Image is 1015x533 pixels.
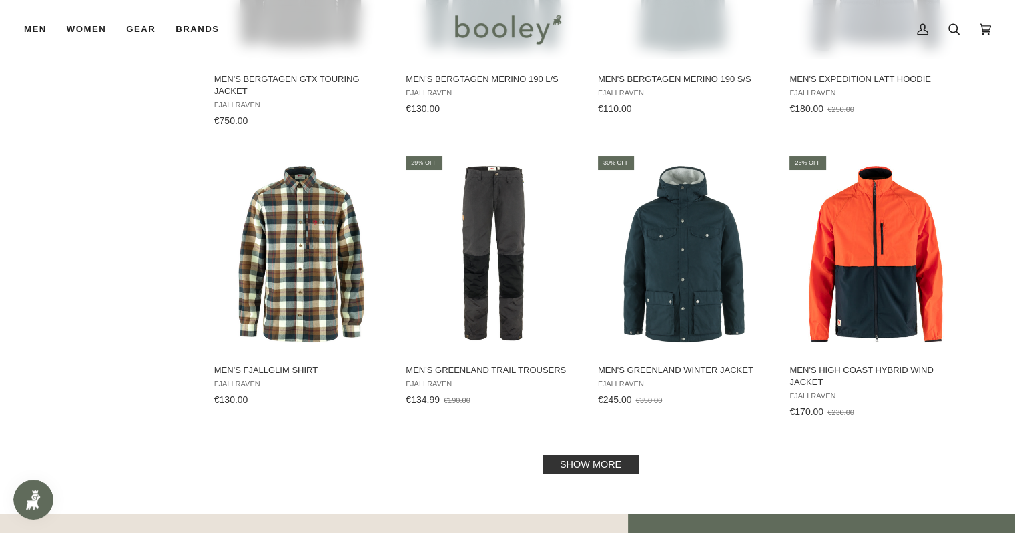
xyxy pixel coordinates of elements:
[406,364,579,376] span: Men's Greenland Trail Trousers
[789,73,962,85] span: Men's Expedition Latt Hoodie
[406,103,440,114] span: €130.00
[598,380,771,388] span: Fjallraven
[635,396,662,404] span: €350.00
[444,396,470,404] span: €190.00
[214,101,387,109] span: Fjallraven
[827,105,854,113] span: €250.00
[789,406,823,417] span: €170.00
[787,166,964,343] img: Fjallraven Men's High Coast Hybrid Wind Jacket Dark Navy / Flame Orange - Booley Galway
[406,89,579,97] span: Fjallraven
[406,73,579,85] span: Men's Bergtagen Merino 190 L/S
[543,455,639,474] a: Show more
[212,154,389,410] a: Men's Fjallglim Shirt
[789,103,823,114] span: €180.00
[126,23,155,36] span: Gear
[789,89,962,97] span: Fjallraven
[789,392,962,400] span: Fjallraven
[13,480,53,520] iframe: Button to open loyalty program pop-up
[787,154,964,422] a: Men's High Coast Hybrid Wind Jacket
[598,103,632,114] span: €110.00
[214,380,387,388] span: Fjallraven
[406,394,440,405] span: €134.99
[212,166,389,343] img: Fjallraven Men's Fjallglim Shirt Wood Brown / Chalk White - Booley Galway
[827,408,854,416] span: €230.00
[406,156,442,170] div: 29% off
[24,23,47,36] span: Men
[596,154,773,410] a: Men's Greenland Winter Jacket
[598,394,632,405] span: €245.00
[214,459,968,470] div: Pagination
[598,156,635,170] div: 30% off
[67,23,106,36] span: Women
[598,364,771,376] span: Men's Greenland Winter Jacket
[406,380,579,388] span: Fjallraven
[449,10,566,49] img: Booley
[404,166,581,343] img: Fjallraven Men's Greenland Trail Trousers Dark Grey /Black - Booley Galway
[789,156,826,170] div: 26% off
[598,89,771,97] span: Fjallraven
[404,154,581,410] a: Men's Greenland Trail Trousers
[214,115,248,126] span: €750.00
[598,73,771,85] span: Men's Bergtagen Merino 190 S/S
[214,364,387,376] span: Men's Fjallglim Shirt
[789,364,962,388] span: Men's High Coast Hybrid Wind Jacket
[176,23,219,36] span: Brands
[214,73,387,97] span: Men's Bergtagen GTX Touring Jacket
[214,394,248,405] span: €130.00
